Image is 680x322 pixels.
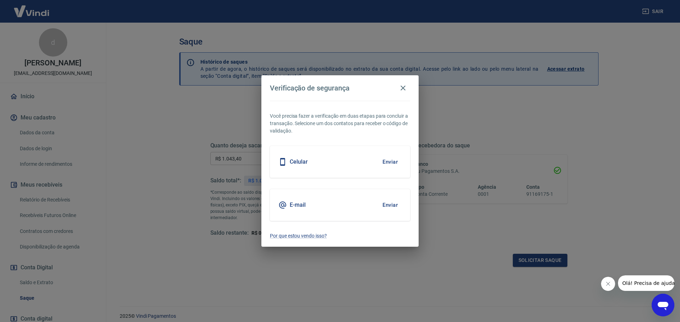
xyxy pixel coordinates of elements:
span: Olá! Precisa de ajuda? [4,5,59,11]
button: Enviar [379,198,402,212]
button: Enviar [379,154,402,169]
p: Você precisa fazer a verificação em duas etapas para concluir a transação. Selecione um dos conta... [270,112,410,135]
h5: E-mail [290,201,306,209]
iframe: Fechar mensagem [601,277,615,291]
iframe: Mensagem da empresa [618,275,674,291]
h5: Celular [290,158,308,165]
iframe: Botão para abrir a janela de mensagens [652,294,674,316]
h4: Verificação de segurança [270,84,350,92]
a: Por que estou vendo isso? [270,232,410,240]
